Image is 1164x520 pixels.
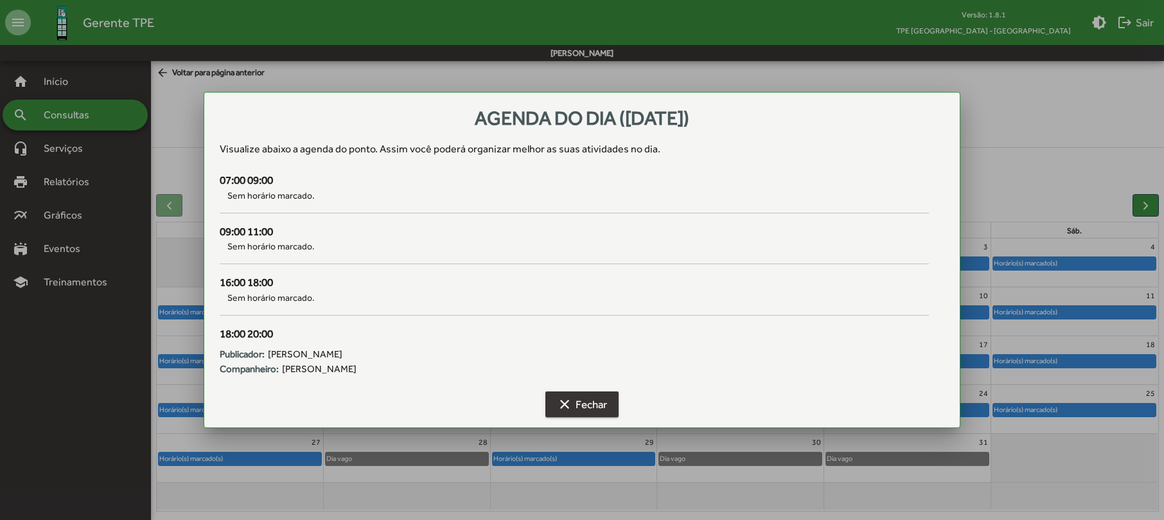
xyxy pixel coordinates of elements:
span: Agenda do dia ([DATE]) [475,107,689,129]
div: 09:00 11:00 [220,224,929,240]
strong: Publicador: [220,347,265,362]
span: Sem horário marcado. [220,291,929,305]
button: Fechar [545,391,619,417]
div: Visualize abaixo a agenda do ponto . Assim você poderá organizar melhor as suas atividades no dia. [220,141,944,157]
span: Fechar [557,393,607,416]
div: 07:00 09:00 [220,172,929,189]
span: [PERSON_NAME] [282,362,357,377]
strong: Companheiro: [220,362,279,377]
div: 18:00 20:00 [220,326,929,343]
mat-icon: clear [557,397,572,412]
span: Sem horário marcado. [220,189,929,202]
span: Sem horário marcado. [220,240,929,253]
div: 16:00 18:00 [220,274,929,291]
span: [PERSON_NAME] [268,347,342,362]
